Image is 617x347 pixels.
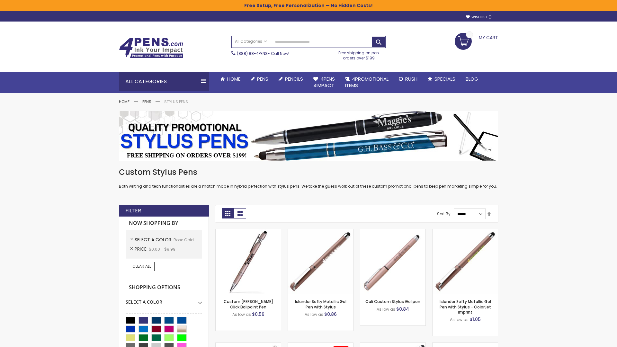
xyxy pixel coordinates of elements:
[164,99,188,104] strong: Stylus Pens
[126,294,202,305] div: Select A Color
[332,48,386,61] div: Free shipping on pen orders over $199
[345,76,389,89] span: 4PROMOTIONAL ITEMS
[119,111,498,161] img: Stylus Pens
[232,312,251,317] span: As low as
[433,229,498,234] a: Islander Softy Metallic Gel Pen with Stylus - ColorJet Imprint-Rose Gold
[466,76,478,82] span: Blog
[215,72,246,86] a: Home
[360,229,425,234] a: Cali Custom Stylus Gel pen-Rose Gold
[365,299,420,304] a: Cali Custom Stylus Gel pen
[135,246,149,252] span: Price
[119,167,498,189] div: Both writing and tech functionalities are a match made in hybrid perfection with stylus pens. We ...
[119,38,183,58] img: 4Pens Custom Pens and Promotional Products
[216,229,281,234] a: Custom Alex II Click Ballpoint Pen-Rose Gold
[308,72,340,93] a: 4Pens4impact
[305,312,323,317] span: As low as
[288,229,353,294] img: Islander Softy Metallic Gel Pen with Stylus-Rose Gold
[377,307,395,312] span: As low as
[288,229,353,234] a: Islander Softy Metallic Gel Pen with Stylus-Rose Gold
[252,311,264,317] span: $0.56
[246,72,273,86] a: Pens
[313,76,335,89] span: 4Pens 4impact
[174,237,194,243] span: Rose Gold
[324,311,337,317] span: $0.86
[129,262,155,271] a: Clear All
[135,236,174,243] span: Select A Color
[273,72,308,86] a: Pencils
[119,167,498,177] h1: Custom Stylus Pens
[469,316,481,323] span: $1.05
[433,229,498,294] img: Islander Softy Metallic Gel Pen with Stylus - ColorJet Imprint-Rose Gold
[222,208,234,218] strong: Grid
[237,51,268,56] a: (888) 88-4PENS
[224,299,273,309] a: Custom [PERSON_NAME] Click Ballpoint Pen
[394,72,423,86] a: Rush
[434,76,455,82] span: Specials
[450,317,469,322] span: As low as
[360,229,425,294] img: Cali Custom Stylus Gel pen-Rose Gold
[461,72,483,86] a: Blog
[396,306,409,312] span: $0.84
[125,207,141,214] strong: Filter
[257,76,268,82] span: Pens
[437,211,451,217] label: Sort By
[285,76,303,82] span: Pencils
[149,246,175,252] span: $0.00 - $9.99
[405,76,417,82] span: Rush
[126,281,202,295] strong: Shopping Options
[235,39,267,44] span: All Categories
[119,72,209,91] div: All Categories
[440,299,491,315] a: Islander Softy Metallic Gel Pen with Stylus - ColorJet Imprint
[142,99,151,104] a: Pens
[227,76,240,82] span: Home
[132,263,151,269] span: Clear All
[119,99,130,104] a: Home
[237,51,289,56] span: - Call Now!
[295,299,346,309] a: Islander Softy Metallic Gel Pen with Stylus
[126,217,202,230] strong: Now Shopping by
[216,229,281,294] img: Custom Alex II Click Ballpoint Pen-Rose Gold
[466,15,492,20] a: Wishlist
[423,72,461,86] a: Specials
[232,36,270,47] a: All Categories
[340,72,394,93] a: 4PROMOTIONALITEMS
